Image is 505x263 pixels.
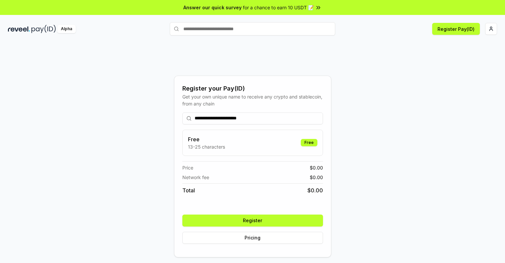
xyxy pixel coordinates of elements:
[182,232,323,244] button: Pricing
[301,139,317,146] div: Free
[182,164,193,171] span: Price
[310,174,323,181] span: $ 0.00
[182,93,323,107] div: Get your own unique name to receive any crypto and stablecoin, from any chain
[310,164,323,171] span: $ 0.00
[183,4,242,11] span: Answer our quick survey
[182,215,323,227] button: Register
[188,143,225,150] p: 13-25 characters
[243,4,314,11] span: for a chance to earn 10 USDT 📝
[432,23,480,35] button: Register Pay(ID)
[182,174,209,181] span: Network fee
[188,135,225,143] h3: Free
[31,25,56,33] img: pay_id
[307,186,323,194] span: $ 0.00
[8,25,30,33] img: reveel_dark
[57,25,76,33] div: Alpha
[182,84,323,93] div: Register your Pay(ID)
[182,186,195,194] span: Total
